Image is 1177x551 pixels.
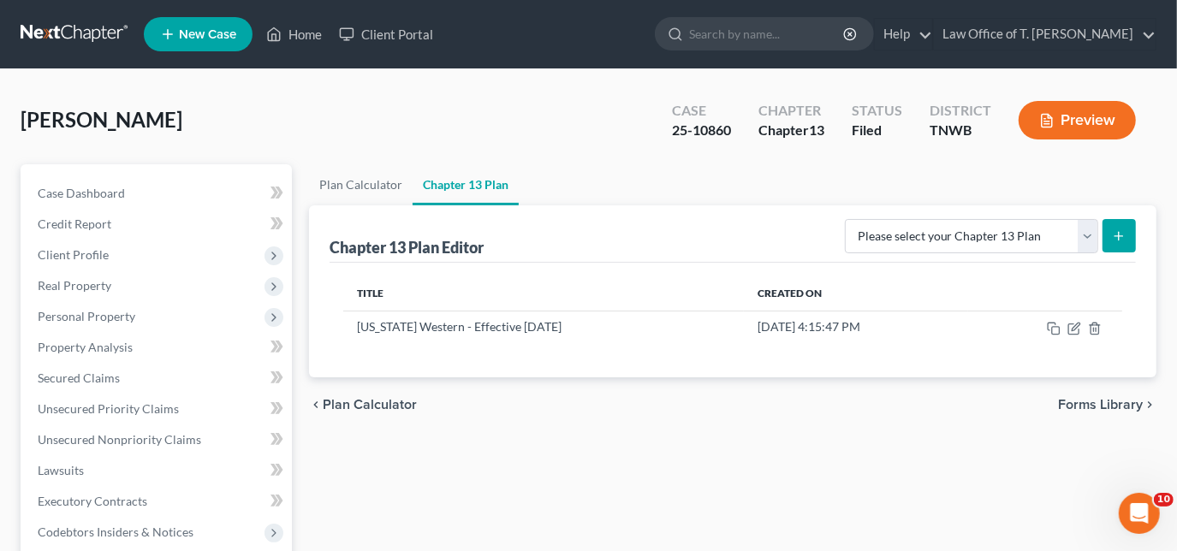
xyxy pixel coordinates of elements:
div: 25-10860 [672,121,731,140]
a: Client Portal [330,19,442,50]
div: Filed [852,121,902,140]
th: Title [343,276,744,311]
a: Law Office of T. [PERSON_NAME] [934,19,1156,50]
span: Client Profile [38,247,109,262]
td: [US_STATE] Western - Effective [DATE] [343,311,744,343]
div: TNWB [930,121,991,140]
a: Unsecured Priority Claims [24,394,292,424]
span: Unsecured Priority Claims [38,401,179,416]
div: District [930,101,991,121]
a: Credit Report [24,209,292,240]
span: Unsecured Nonpriority Claims [38,432,201,447]
a: Unsecured Nonpriority Claims [24,424,292,455]
span: New Case [179,28,236,41]
a: Case Dashboard [24,178,292,209]
i: chevron_left [309,398,323,412]
i: chevron_right [1143,398,1156,412]
a: Home [258,19,330,50]
span: 10 [1154,493,1174,507]
div: Chapter [758,101,824,121]
span: Plan Calculator [323,398,417,412]
button: Preview [1019,101,1136,139]
span: Lawsuits [38,463,84,477]
a: Chapter 13 Plan [413,164,519,205]
span: Case Dashboard [38,186,125,200]
div: Chapter 13 Plan Editor [330,237,484,258]
button: Forms Library chevron_right [1058,398,1156,412]
a: Help [875,19,932,50]
div: Case [672,101,731,121]
a: Secured Claims [24,363,292,394]
div: Chapter [758,121,824,140]
button: chevron_left Plan Calculator [309,398,417,412]
a: Plan Calculator [309,164,413,205]
span: Forms Library [1058,398,1143,412]
span: 13 [809,121,824,138]
span: Real Property [38,278,111,293]
span: Executory Contracts [38,494,147,508]
span: Personal Property [38,309,135,323]
input: Search by name... [689,18,846,50]
a: Lawsuits [24,455,292,486]
th: Created On [744,276,969,311]
span: Codebtors Insiders & Notices [38,524,193,539]
a: Executory Contracts [24,486,292,517]
iframe: Intercom live chat [1119,493,1160,534]
span: [PERSON_NAME] [21,107,182,132]
div: Status [852,101,902,121]
span: Credit Report [38,216,111,231]
span: Secured Claims [38,370,120,385]
td: [DATE] 4:15:47 PM [744,311,969,343]
span: Property Analysis [38,340,133,354]
a: Property Analysis [24,332,292,363]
